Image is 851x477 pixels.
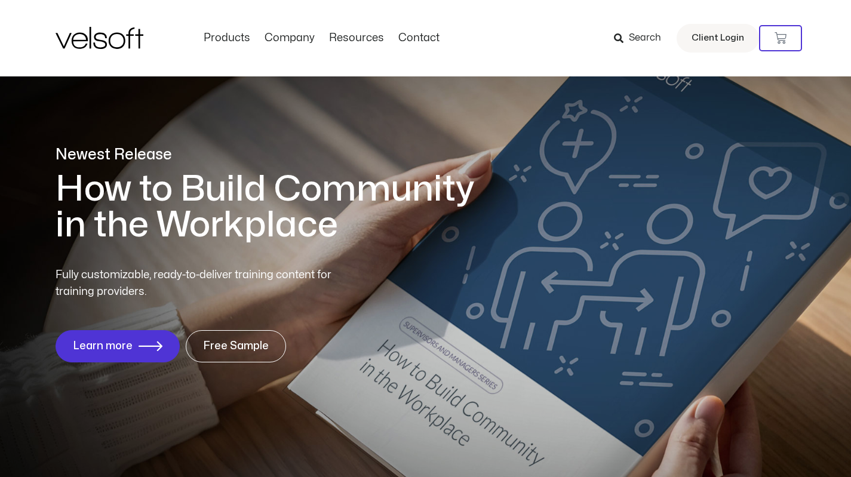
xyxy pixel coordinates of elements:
h1: How to Build Community in the Workplace [56,171,491,243]
p: Newest Release [56,144,491,165]
span: Client Login [692,30,744,46]
nav: Menu [196,32,447,45]
p: Fully customizable, ready-to-deliver training content for training providers. [56,267,353,300]
a: Search [614,28,669,48]
img: Velsoft Training Materials [56,27,143,49]
a: ContactMenu Toggle [391,32,447,45]
span: Free Sample [203,340,269,352]
a: Free Sample [186,330,286,362]
a: Client Login [677,24,759,53]
a: Learn more [56,330,180,362]
span: Search [629,30,661,46]
a: CompanyMenu Toggle [257,32,322,45]
a: ResourcesMenu Toggle [322,32,391,45]
span: Learn more [73,340,133,352]
a: ProductsMenu Toggle [196,32,257,45]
